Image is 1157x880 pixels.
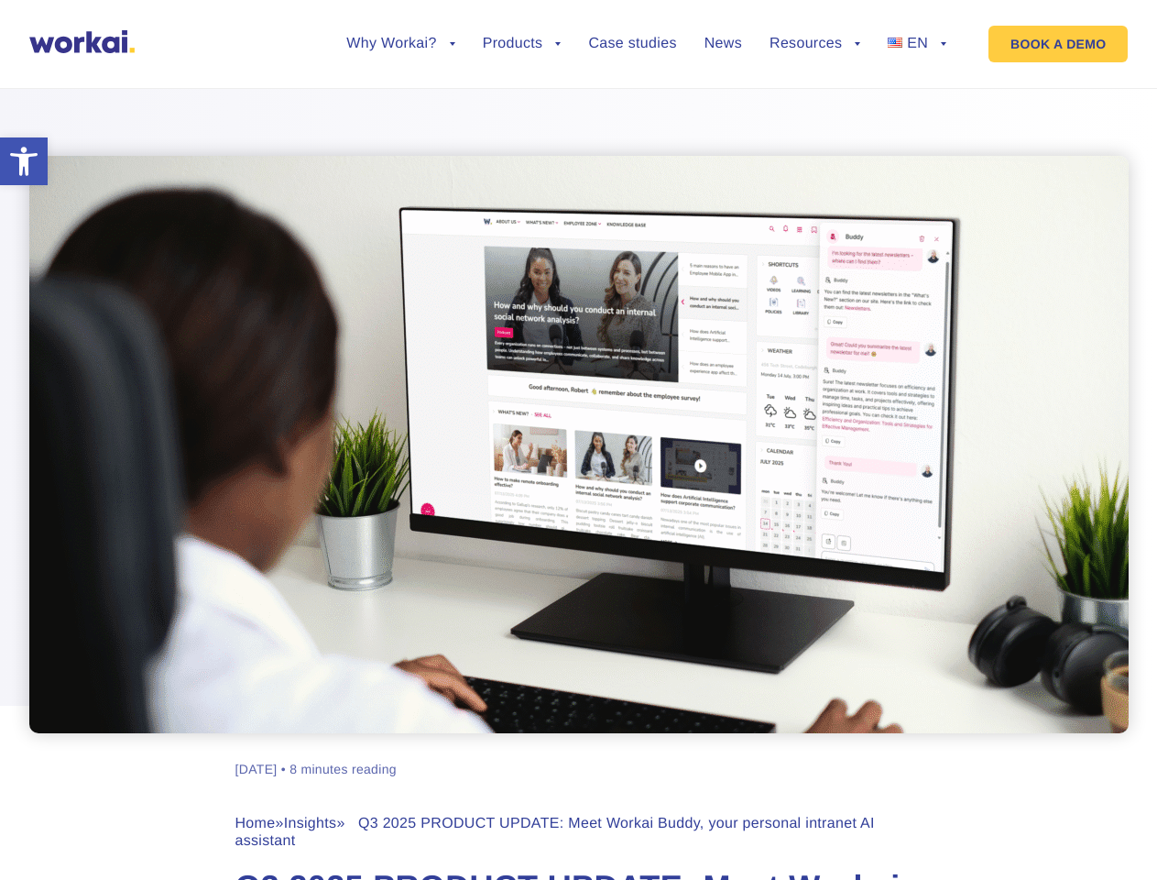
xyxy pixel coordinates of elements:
span: EN [907,36,928,51]
a: Home [235,816,276,831]
a: Resources [770,37,860,51]
a: Why Workai? [346,37,454,51]
img: intranet AI assistant [29,156,1129,733]
a: Insights [284,816,337,831]
a: Products [483,37,562,51]
a: EN [888,37,946,51]
div: [DATE] • 8 minutes reading [235,761,397,778]
a: Case studies [588,37,676,51]
a: BOOK A DEMO [988,26,1128,62]
div: » » Q3 2025 PRODUCT UPDATE: Meet Workai Buddy, your personal intranet AI assistant [235,815,922,850]
a: News [704,37,742,51]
